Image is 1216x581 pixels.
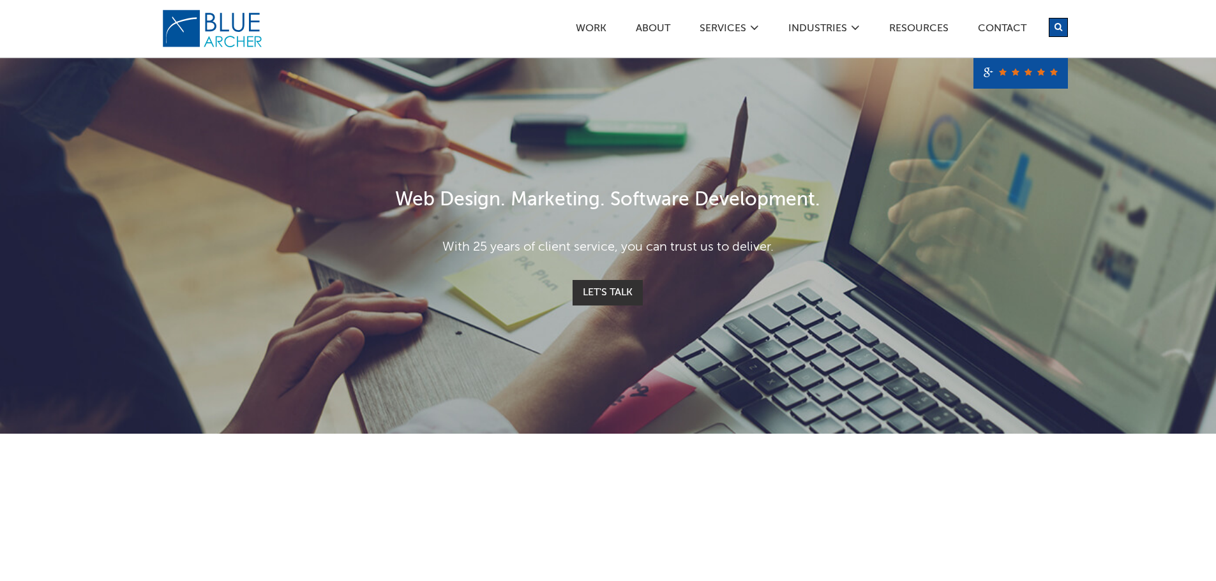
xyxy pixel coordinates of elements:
p: Our message is pretty simple: We’ll apply decades of experience to deliver practical, proven solu... [237,531,901,547]
h2: Less Buzzwords. More Results. [237,485,901,515]
img: Blue Archer Logo [161,9,264,48]
a: SERVICES [699,24,747,37]
a: Work [575,24,607,37]
a: Resources [889,24,949,37]
a: Industries [788,24,848,37]
a: Contact [977,24,1027,37]
p: With 25 years of client service, you can trust us to deliver. [238,238,979,257]
a: ABOUT [635,24,671,37]
h1: Web Design. Marketing. Software Development. [238,186,979,215]
a: Let's Talk [573,280,643,305]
